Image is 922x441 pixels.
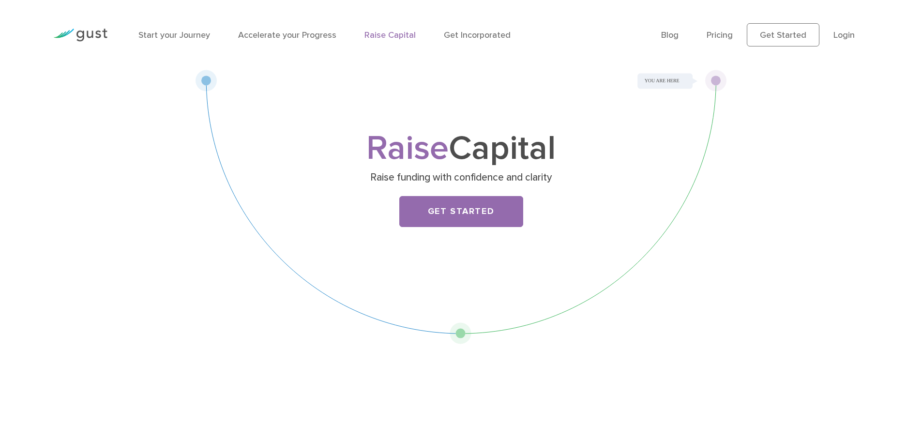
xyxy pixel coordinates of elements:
a: Start your Journey [138,30,210,40]
a: Blog [661,30,679,40]
a: Login [833,30,855,40]
a: Accelerate your Progress [238,30,336,40]
img: Gust Logo [53,29,107,42]
a: Get Started [747,23,819,46]
h1: Capital [270,133,652,164]
a: Pricing [707,30,733,40]
a: Get Started [399,196,523,227]
a: Raise Capital [364,30,416,40]
p: Raise funding with confidence and clarity [273,171,649,184]
a: Get Incorporated [444,30,511,40]
span: Raise [366,128,449,168]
